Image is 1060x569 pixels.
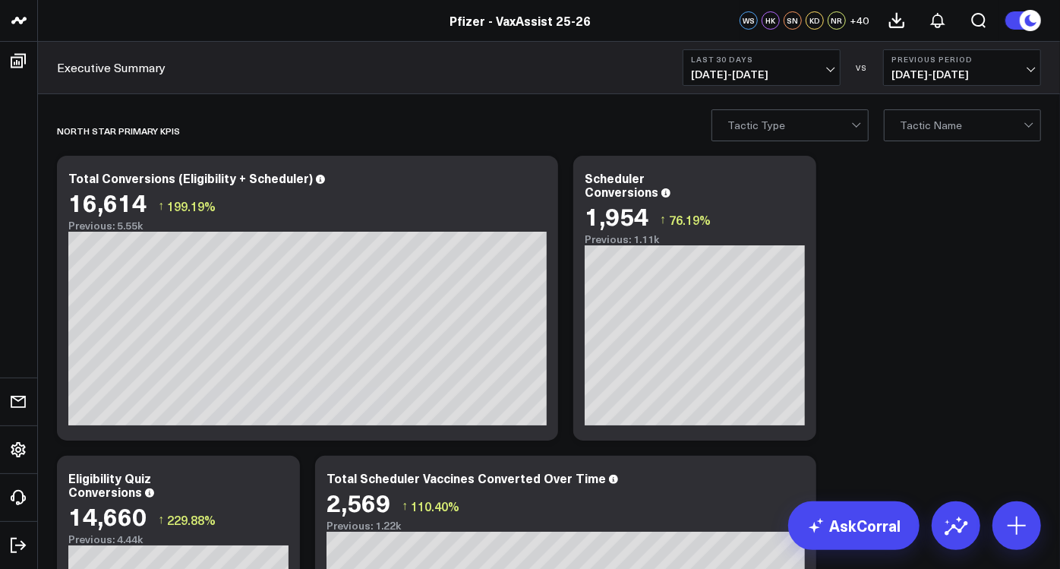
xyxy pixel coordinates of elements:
[850,15,869,26] span: + 40
[327,469,606,486] div: Total Scheduler Vaccines Converted Over Time
[450,12,592,29] a: Pfizer - VaxAssist 25-26
[784,11,802,30] div: SN
[57,59,166,76] a: Executive Summary
[762,11,780,30] div: HK
[68,169,313,186] div: Total Conversions (Eligibility + Scheduler)
[691,68,832,81] span: [DATE] - [DATE]
[828,11,846,30] div: NR
[327,488,390,516] div: 2,569
[585,233,805,245] div: Previous: 1.11k
[327,520,805,532] div: Previous: 1.22k
[740,11,758,30] div: WS
[585,202,648,229] div: 1,954
[850,11,869,30] button: +40
[660,210,666,229] span: ↑
[68,502,147,529] div: 14,660
[669,211,711,228] span: 76.19%
[68,220,547,232] div: Previous: 5.55k
[883,49,1041,86] button: Previous Period[DATE]-[DATE]
[411,498,459,514] span: 110.40%
[158,196,164,216] span: ↑
[68,469,151,500] div: Eligibility Quiz Conversions
[848,63,875,72] div: VS
[691,55,832,64] b: Last 30 Days
[891,68,1033,81] span: [DATE] - [DATE]
[68,533,289,545] div: Previous: 4.44k
[402,496,408,516] span: ↑
[585,169,658,200] div: Scheduler Conversions
[158,510,164,529] span: ↑
[57,113,180,148] div: North Star Primary KPIs
[788,501,920,550] a: AskCorral
[683,49,841,86] button: Last 30 Days[DATE]-[DATE]
[806,11,824,30] div: KD
[167,511,216,528] span: 229.88%
[167,198,216,214] span: 199.19%
[68,188,147,216] div: 16,614
[891,55,1033,64] b: Previous Period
